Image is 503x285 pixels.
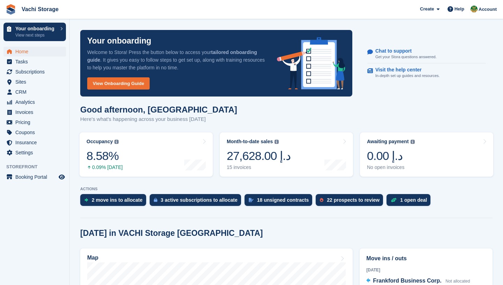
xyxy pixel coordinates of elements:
img: icon-info-grey-7440780725fd019a000dd9b08b2336e03edf1995a4989e88bcd33f0948082b44.svg [114,140,119,144]
img: stora-icon-8386f47178a22dfd0bd8f6a31ec36ba5ce8667c1dd55bd0f319d3a0aa187defe.svg [6,4,16,15]
p: Get your Stora questions answered. [375,54,436,60]
a: menu [3,117,66,127]
h2: Map [87,255,98,261]
p: Welcome to Stora! Press the button below to access your . It gives you easy to follow steps to ge... [87,48,266,71]
h1: Good afternoon, [GEOGRAPHIC_DATA] [80,105,237,114]
span: Invoices [15,107,57,117]
a: menu [3,138,66,147]
p: Here's what's happening across your business [DATE] [80,115,237,123]
h2: Move ins / outs [366,254,486,263]
a: menu [3,47,66,56]
div: 8.58% [87,149,123,163]
span: Coupons [15,128,57,137]
span: Help [455,6,464,13]
span: Subscriptions [15,67,57,77]
a: Your onboarding View next steps [3,23,66,41]
span: Storefront [6,163,69,170]
a: Month-to-date sales 27,628.00 د.إ 15 invoices [220,132,353,177]
div: 2 move ins to allocate [92,197,143,203]
span: Insurance [15,138,57,147]
a: View Onboarding Guide [87,77,150,90]
span: Sites [15,77,57,87]
img: prospect-51fa495bee0391a8d652442698ab0144808aea92771e9ea1ae160a38d050c398.svg [320,198,323,202]
div: No open invoices [367,164,415,170]
div: 18 unsigned contracts [257,197,309,203]
span: Pricing [15,117,57,127]
a: Visit the help center In-depth set up guides and resources. [367,63,486,82]
span: Frankford Business Corp. [373,278,441,284]
a: 1 open deal [386,194,434,209]
span: Tasks [15,57,57,67]
div: 27,628.00 د.إ [227,149,291,163]
div: 0.00 د.إ [367,149,415,163]
p: Visit the help center [375,67,434,73]
div: 1 open deal [400,197,427,203]
span: Not allocated [445,279,470,284]
a: menu [3,128,66,137]
span: Create [420,6,434,13]
img: move_ins_to_allocate_icon-fdf77a2bb77ea45bf5b3d319d69a93e2d87916cf1d5bf7949dd705db3b84f3ca.svg [84,198,88,202]
p: Chat to support [375,48,431,54]
div: [DATE] [366,267,486,273]
a: menu [3,172,66,182]
a: menu [3,107,66,117]
p: Your onboarding [15,26,57,31]
p: In-depth set up guides and resources. [375,73,440,79]
a: menu [3,57,66,67]
div: 22 prospects to review [327,197,380,203]
img: icon-info-grey-7440780725fd019a000dd9b08b2336e03edf1995a4989e88bcd33f0948082b44.svg [275,140,279,144]
a: 22 prospects to review [316,194,386,209]
a: 3 active subscriptions to allocate [150,194,245,209]
a: Awaiting payment 0.00 د.إ No open invoices [360,132,493,177]
a: 2 move ins to allocate [80,194,150,209]
a: 18 unsigned contracts [245,194,316,209]
img: Anete [471,6,478,13]
img: onboarding-info-6c161a55d2c0e0a8cae90662b2fe09162a5109e8cc188191df67fb4f79e88e88.svg [277,37,345,90]
div: 0.09% [DATE] [87,164,123,170]
div: Awaiting payment [367,139,409,145]
a: menu [3,97,66,107]
img: active_subscription_to_allocate_icon-d502201f5373d7db506a760aba3b589e785aa758c864c3986d89f69b8ff3... [154,198,157,202]
p: View next steps [15,32,57,38]
a: Vachi Storage [19,3,61,15]
p: Your onboarding [87,37,151,45]
div: Occupancy [87,139,113,145]
a: Preview store [58,173,66,181]
a: menu [3,148,66,157]
a: Chat to support Get your Stora questions answered. [367,45,486,64]
span: Settings [15,148,57,157]
p: ACTIONS [80,187,493,191]
h2: [DATE] in VACHI Storage [GEOGRAPHIC_DATA] [80,229,263,238]
span: Analytics [15,97,57,107]
div: 15 invoices [227,164,291,170]
span: Account [479,6,497,13]
a: menu [3,67,66,77]
div: Month-to-date sales [227,139,273,145]
img: contract_signature_icon-13c848040528278c33f63329250d36e43548de30e8caae1d1a13099fd9432cc5.svg [249,198,254,202]
a: menu [3,77,66,87]
div: 3 active subscriptions to allocate [161,197,238,203]
span: Booking Portal [15,172,57,182]
a: menu [3,87,66,97]
a: Occupancy 8.58% 0.09% [DATE] [80,132,213,177]
span: Home [15,47,57,56]
span: CRM [15,87,57,97]
img: icon-info-grey-7440780725fd019a000dd9b08b2336e03edf1995a4989e88bcd33f0948082b44.svg [411,140,415,144]
img: deal-1b604bf984904fb50ccaf53a9ad4b4a5d6e5aea283cecdc64d6e3604feb123c2.svg [391,198,397,202]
